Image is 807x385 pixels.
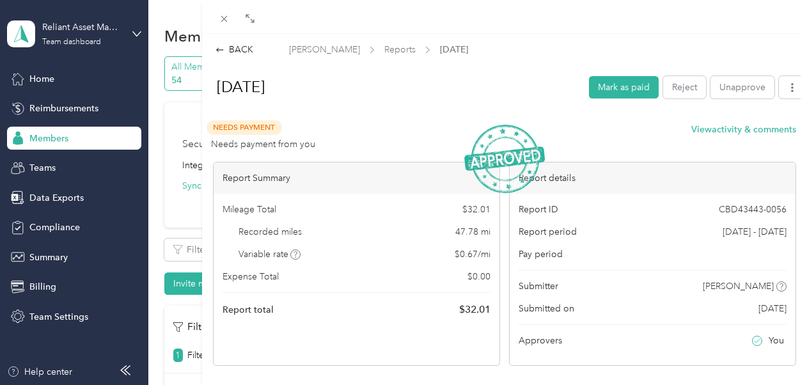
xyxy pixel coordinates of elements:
span: $ 32.01 [459,302,490,317]
span: $ 32.01 [462,203,490,216]
button: Viewactivity & comments [691,123,796,136]
span: [DATE] - [DATE] [723,225,787,239]
button: Unapprove [710,76,774,98]
span: Needs payment from you [211,137,315,151]
span: $ 0.67 / mi [455,247,490,261]
div: Report details [510,162,795,194]
span: Report total [223,303,274,317]
span: Pay period [519,247,563,261]
img: ApprovedStamp [464,125,545,193]
span: CBD43443-0056 [719,203,787,216]
h1: August 16 [203,72,581,102]
span: Reports [384,43,416,56]
button: Reject [663,76,706,98]
div: BACK [215,43,253,56]
span: Expense Total [223,270,279,283]
span: Needs Payment [207,120,282,135]
span: Report period [519,225,577,239]
span: [DATE] [440,43,468,56]
span: Submitter [519,279,558,293]
span: Recorded miles [239,225,302,239]
span: Mileage Total [223,203,276,216]
button: Mark as paid [589,76,659,98]
span: Approvers [519,334,562,347]
span: Report ID [519,203,558,216]
span: [DATE] [758,302,787,315]
span: Submitted on [519,302,574,315]
span: $ 0.00 [467,270,490,283]
span: [PERSON_NAME] [703,279,774,293]
span: 47.78 mi [455,225,490,239]
span: Variable rate [239,247,301,261]
div: Report Summary [214,162,499,194]
span: [PERSON_NAME] [289,43,360,56]
iframe: Everlance-gr Chat Button Frame [735,313,807,385]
